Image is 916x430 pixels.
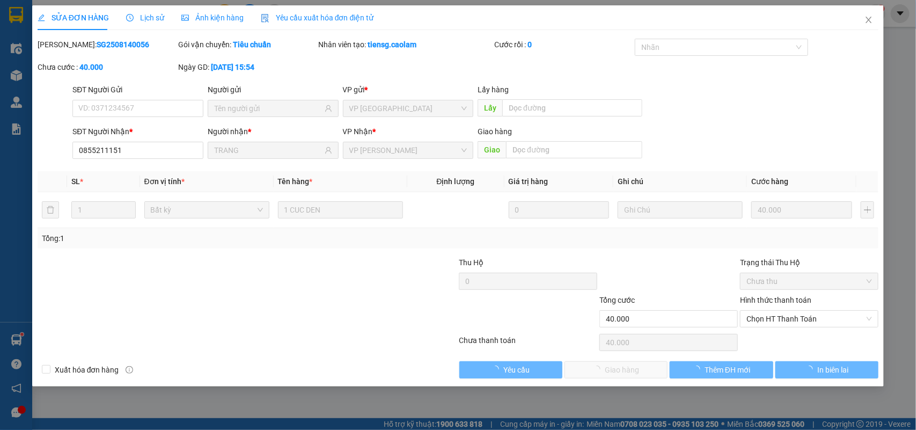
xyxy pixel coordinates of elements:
[670,361,773,378] button: Thêm ĐH mới
[42,201,59,218] button: delete
[38,39,176,50] div: [PERSON_NAME]:
[178,39,317,50] div: Gói vận chuyển:
[613,171,747,192] th: Ghi chú
[775,361,878,378] button: In biên lai
[72,84,203,96] div: SĐT Người Gửi
[854,5,884,35] button: Close
[817,364,848,376] span: In biên lai
[261,14,269,23] img: icon
[208,126,339,137] div: Người nhận
[38,61,176,73] div: Chưa cước :
[478,85,509,94] span: Lấy hàng
[181,13,244,22] span: Ảnh kiện hàng
[478,127,512,136] span: Giao hàng
[90,41,148,49] b: [DOMAIN_NAME]
[503,364,530,376] span: Yêu cầu
[69,16,103,103] b: BIÊN NHẬN GỬI HÀNG HÓA
[509,177,548,186] span: Giá trị hàng
[90,51,148,64] li: (c) 2017
[368,40,417,49] b: tiensg.caolam
[805,366,817,373] span: loading
[261,13,374,22] span: Yêu cầu xuất hóa đơn điện tử
[181,14,189,21] span: picture
[494,39,633,50] div: Cước rồi :
[459,361,562,378] button: Yêu cầu
[319,39,492,50] div: Nhân viên tạo:
[97,40,149,49] b: SG2508140056
[38,14,45,21] span: edit
[214,103,323,114] input: Tên người gửi
[740,296,811,304] label: Hình thức thanh toán
[740,257,878,268] div: Trạng thái Thu Hộ
[208,84,339,96] div: Người gửi
[861,201,874,218] button: plus
[478,99,502,116] span: Lấy
[527,40,532,49] b: 0
[478,141,506,158] span: Giao
[144,177,185,186] span: Đơn vị tính
[13,69,61,120] b: [PERSON_NAME]
[42,232,354,244] div: Tổng: 1
[38,13,109,22] span: SỬA ĐƠN HÀNG
[325,105,332,112] span: user
[126,366,133,374] span: info-circle
[751,177,788,186] span: Cước hàng
[79,63,103,71] b: 40.000
[126,13,164,22] span: Lịch sử
[178,61,317,73] div: Ngày GD:
[705,364,750,376] span: Thêm ĐH mới
[126,14,134,21] span: clock-circle
[746,273,872,289] span: Chưa thu
[50,364,123,376] span: Xuất hóa đơn hàng
[746,311,872,327] span: Chọn HT Thanh Toán
[509,201,610,218] input: 0
[343,84,474,96] div: VP gửi
[492,366,503,373] span: loading
[618,201,743,218] input: Ghi Chú
[502,99,642,116] input: Dọc đường
[458,334,599,353] div: Chưa thanh toán
[71,177,80,186] span: SL
[751,201,852,218] input: 0
[349,142,467,158] span: VP Phan Thiết
[349,100,467,116] span: VP Sài Gòn
[72,126,203,137] div: SĐT Người Nhận
[599,296,635,304] span: Tổng cước
[864,16,873,24] span: close
[278,177,313,186] span: Tên hàng
[693,366,705,373] span: loading
[214,144,323,156] input: Tên người nhận
[506,141,642,158] input: Dọc đường
[325,147,332,154] span: user
[233,40,271,49] b: Tiêu chuẩn
[343,127,373,136] span: VP Nhận
[211,63,254,71] b: [DATE] 15:54
[437,177,475,186] span: Định lượng
[116,13,142,39] img: logo.jpg
[151,202,263,218] span: Bất kỳ
[565,361,668,378] button: Giao hàng
[459,258,483,267] span: Thu Hộ
[278,201,403,218] input: VD: Bàn, Ghế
